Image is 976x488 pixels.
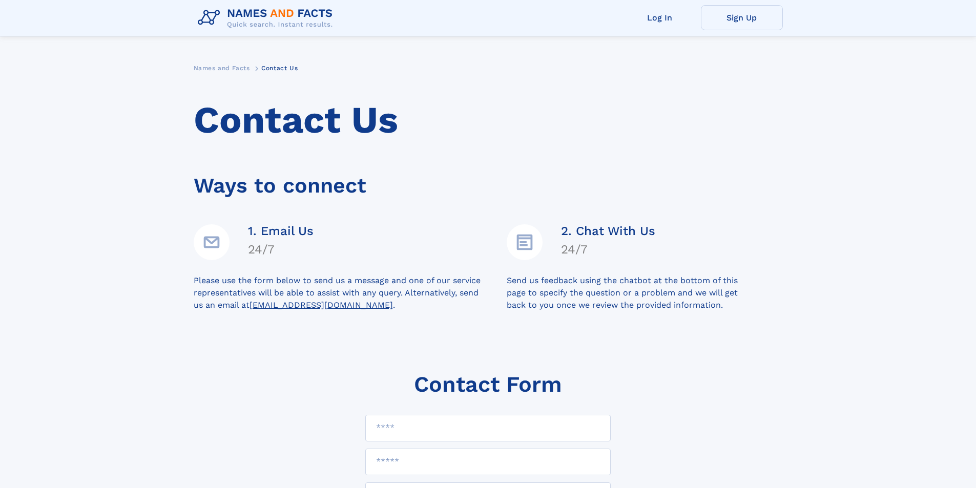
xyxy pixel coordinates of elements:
[248,242,314,257] h4: 24/7
[701,5,783,30] a: Sign Up
[250,300,393,310] a: [EMAIL_ADDRESS][DOMAIN_NAME]
[194,274,507,311] div: Please use the form below to send us a message and one of our service representatives will be abl...
[194,4,341,32] img: Logo Names and Facts
[561,242,655,257] h4: 24/7
[194,61,250,74] a: Names and Facts
[507,274,783,311] div: Send us feedback using the chatbot at the bottom of this page to specify the question or a proble...
[194,99,783,142] h1: Contact Us
[561,224,655,238] h4: 2. Chat With Us
[261,65,298,72] span: Contact Us
[414,372,562,397] h1: Contact Form
[194,159,783,202] div: Ways to connect
[194,224,230,260] img: Email Address Icon
[248,224,314,238] h4: 1. Email Us
[507,224,543,260] img: Details Icon
[619,5,701,30] a: Log In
